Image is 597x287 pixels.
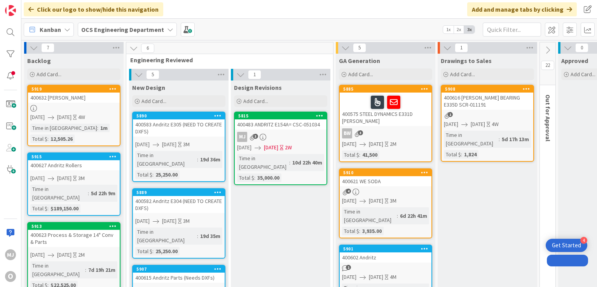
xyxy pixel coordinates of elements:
div: 41,500 [360,150,379,159]
span: 5 [146,70,159,79]
div: 5d 17h 13m [500,135,531,143]
div: 5908 [442,86,533,93]
div: $189,150.00 [49,204,80,213]
div: 400621 WE SODA [340,176,431,186]
div: 4M [390,273,396,281]
div: 1m [98,124,110,132]
div: Get Started [552,241,581,249]
a: 5910400621 WE SODA[DATE][DATE]3MTime in [GEOGRAPHIC_DATA]:6d 22h 41mTotal $:3,935.00 [339,168,432,238]
span: [DATE] [342,273,356,281]
div: 400623 Process & Storage 14" Conv & Parts [28,230,120,247]
span: 7 [41,43,54,52]
div: 5919 [31,86,120,92]
div: 5815 [238,113,326,119]
span: Design Revisions [234,84,282,91]
span: Engineering Reviewed [130,56,323,64]
div: 5915400627 Andritz Rollers [28,153,120,170]
div: MJ [5,249,16,260]
span: 4 [346,189,351,194]
div: Total $ [30,135,47,143]
span: 1 [346,265,351,270]
span: [DATE] [57,251,72,259]
a: 5815400483 ANDRITZ E154A= CSC-051034MJ[DATE][DATE]2WTime in [GEOGRAPHIC_DATA]:10d 22h 40mTotal $:... [234,112,327,185]
div: Open Get Started checklist, remaining modules: 4 [546,239,587,252]
span: 6 [141,44,154,53]
span: : [289,158,290,167]
div: 5910 [340,169,431,176]
span: [DATE] [237,143,251,152]
div: 5889 [136,190,225,195]
div: 25,250.00 [154,170,180,179]
div: Total $ [135,170,152,179]
div: 7d 19h 21m [86,266,117,274]
span: [DATE] [135,140,150,149]
a: 5885400575 STEEL DYNAMICS E331D [PERSON_NAME]BW[DATE][DATE]2MTotal $:41,500 [339,85,432,162]
span: Kanban [40,25,61,34]
span: [DATE] [162,140,176,149]
div: 5889 [133,189,225,196]
div: 10d 22h 40m [290,158,324,167]
div: Total $ [342,150,359,159]
span: 3 [253,134,258,139]
a: 5890400583 Andritz E305 (NEED TO CREATE DXFS)[DATE][DATE]3MTime in [GEOGRAPHIC_DATA]:19d 36mTotal... [132,112,225,182]
span: Add Card... [243,98,268,105]
span: : [152,170,154,179]
div: 5901 [343,246,431,252]
div: Time in [GEOGRAPHIC_DATA] [342,207,397,224]
div: 3M [183,140,190,149]
div: 5908 [445,86,533,92]
div: Time in [GEOGRAPHIC_DATA] [135,227,197,245]
span: [DATE] [369,197,383,205]
div: 3M [183,217,190,225]
div: Time in [GEOGRAPHIC_DATA] [30,261,85,278]
span: Out for Approval [544,94,552,142]
span: [DATE] [30,174,45,182]
span: [DATE] [30,113,45,121]
div: Time in [GEOGRAPHIC_DATA] [135,151,197,168]
span: Add Card... [141,98,166,105]
div: 5885 [343,86,431,92]
span: [DATE] [57,174,72,182]
div: 1,824 [462,150,478,159]
span: 0 [575,43,588,52]
span: 5 [353,43,366,52]
span: Add Card... [37,71,61,78]
span: : [152,247,154,255]
span: 1x [443,26,454,33]
b: OCS Engineering Department [81,26,164,33]
span: 1 [248,70,261,79]
div: 12,505.26 [49,135,75,143]
div: 4W [492,120,499,128]
span: Add Card... [348,71,373,78]
div: Total $ [342,227,359,235]
span: : [254,173,255,182]
div: 5908400616 [PERSON_NAME] BEARING E335D SCR-011191 [442,86,533,110]
div: Total $ [444,150,461,159]
span: 1 [448,112,453,117]
div: 5907 [136,266,225,272]
div: 4W [78,113,85,121]
div: 5919400632 [PERSON_NAME] [28,86,120,103]
span: Approved [561,57,588,65]
div: 400627 Andritz Rollers [28,160,120,170]
div: 35,000.00 [255,173,281,182]
div: 3M [78,174,85,182]
div: 2W [285,143,292,152]
span: : [85,266,86,274]
div: Add and manage tabs by clicking [467,2,577,16]
div: 5915 [31,154,120,159]
span: : [499,135,500,143]
div: 5910400621 WE SODA [340,169,431,186]
div: Total $ [30,204,47,213]
div: Total $ [135,247,152,255]
div: 5889400582 Andritz E304 (NEED TO CREATE DXFS) [133,189,225,213]
div: 400616 [PERSON_NAME] BEARING E335D SCR-011191 [442,93,533,110]
div: 2M [78,251,85,259]
div: 400575 STEEL DYNAMICS E331D [PERSON_NAME] [340,93,431,126]
div: 3M [390,197,396,205]
div: MJ [237,132,247,142]
a: 5908400616 [PERSON_NAME] BEARING E335D SCR-011191[DATE][DATE]4WTime in [GEOGRAPHIC_DATA]:5d 17h 1... [441,85,534,162]
span: : [359,150,360,159]
div: 19d 36m [198,155,222,164]
span: 22 [541,61,554,70]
